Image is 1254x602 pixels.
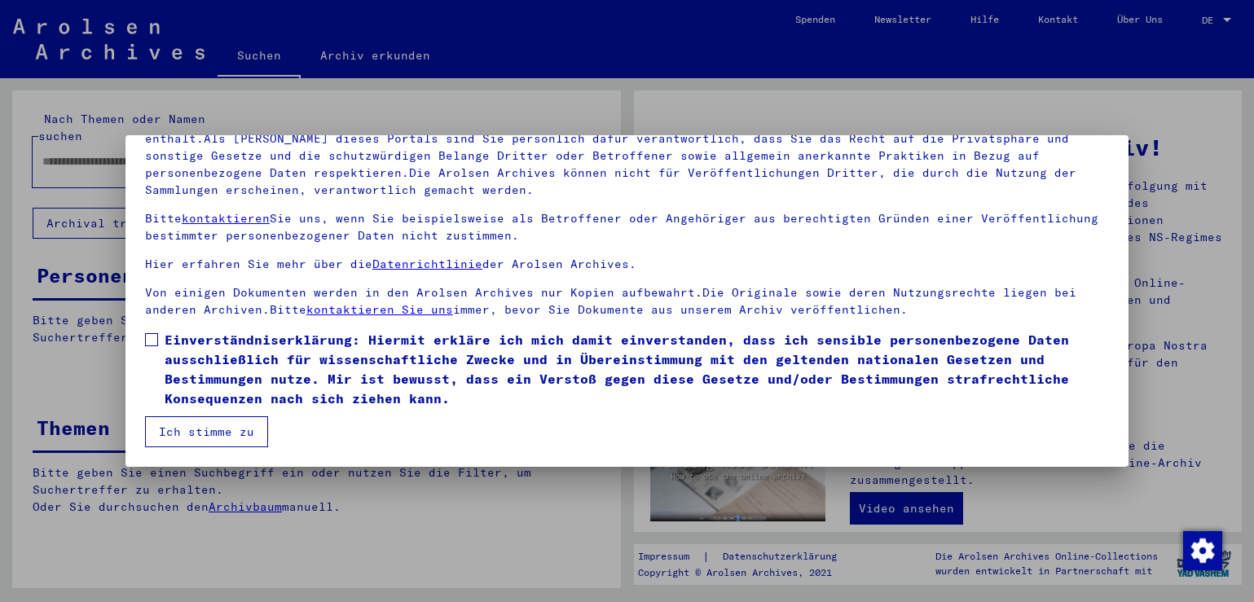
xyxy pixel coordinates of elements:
[306,302,453,317] a: kontaktieren Sie uns
[372,257,482,271] a: Datenrichtlinie
[145,210,1109,244] p: Bitte Sie uns, wenn Sie beispielsweise als Betroffener oder Angehöriger aus berechtigten Gründen ...
[182,211,270,226] a: kontaktieren
[1183,531,1222,570] img: Zustimmung ändern
[145,256,1109,273] p: Hier erfahren Sie mehr über die der Arolsen Archives.
[145,284,1109,319] p: Von einigen Dokumenten werden in den Arolsen Archives nur Kopien aufbewahrt.Die Originale sowie d...
[145,416,268,447] button: Ich stimme zu
[165,330,1109,408] span: Einverständniserklärung: Hiermit erkläre ich mich damit einverstanden, dass ich sensible personen...
[145,113,1109,199] p: Bitte beachten Sie, dass dieses Portal über NS - Verfolgte sensible Daten zu identifizierten oder...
